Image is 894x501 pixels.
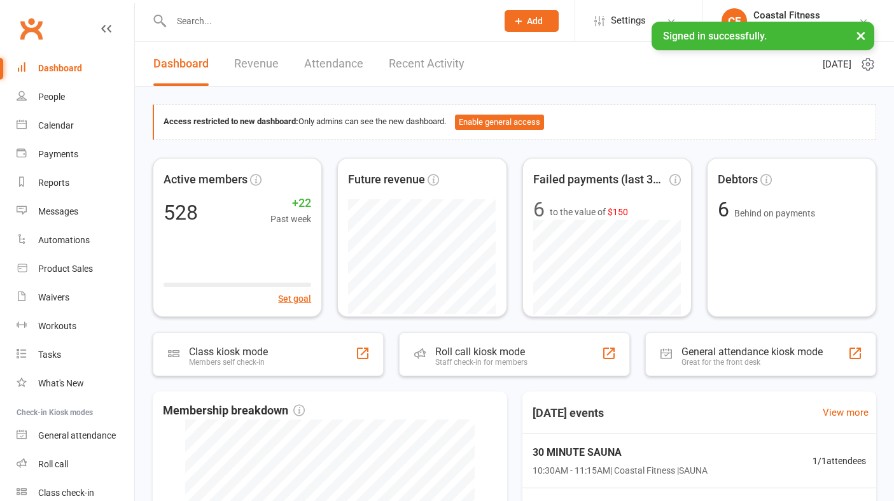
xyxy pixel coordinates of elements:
[348,171,425,189] span: Future revenue
[38,378,84,388] div: What's New
[611,6,646,35] span: Settings
[38,292,69,302] div: Waivers
[15,13,47,45] a: Clubworx
[435,358,527,367] div: Staff check-in for members
[189,346,268,358] div: Class kiosk mode
[38,321,76,331] div: Workouts
[17,421,134,450] a: General attendance kiosk mode
[17,197,134,226] a: Messages
[753,10,858,21] div: Coastal Fitness
[38,459,68,469] div: Roll call
[389,42,464,86] a: Recent Activity
[17,226,134,255] a: Automations
[533,171,667,189] span: Failed payments (last 30d)
[505,10,559,32] button: Add
[718,171,758,189] span: Debtors
[681,358,823,367] div: Great for the front desk
[38,235,90,245] div: Automations
[17,83,134,111] a: People
[608,207,628,217] span: $150
[681,346,823,358] div: General attendance kiosk mode
[164,171,248,189] span: Active members
[38,488,94,498] div: Class check-in
[167,12,488,30] input: Search...
[153,42,209,86] a: Dashboard
[849,22,872,49] button: ×
[17,54,134,83] a: Dashboard
[17,169,134,197] a: Reports
[455,115,544,130] button: Enable general access
[38,178,69,188] div: Reports
[270,194,311,213] span: +22
[527,16,543,26] span: Add
[823,405,869,420] a: View more
[718,197,734,222] span: 6
[533,444,708,461] span: 30 MINUTE SAUNA
[17,312,134,341] a: Workouts
[38,92,65,102] div: People
[533,463,708,477] span: 10:30AM - 11:15AM | Coastal Fitness | SAUNA
[38,349,61,360] div: Tasks
[17,341,134,369] a: Tasks
[17,140,134,169] a: Payments
[435,346,527,358] div: Roll call kiosk mode
[17,369,134,398] a: What's New
[823,57,851,72] span: [DATE]
[164,115,866,130] div: Only admins can see the new dashboard.
[533,199,545,220] div: 6
[17,255,134,283] a: Product Sales
[189,358,268,367] div: Members self check-in
[813,454,866,468] span: 1 / 1 attendees
[38,206,78,216] div: Messages
[38,264,93,274] div: Product Sales
[234,42,279,86] a: Revenue
[38,430,116,441] div: General attendance
[722,8,747,34] div: CF
[17,111,134,140] a: Calendar
[164,116,298,126] strong: Access restricted to new dashboard:
[163,402,305,420] span: Membership breakdown
[38,149,78,159] div: Payments
[17,283,134,312] a: Waivers
[164,202,198,223] div: 528
[753,21,858,32] div: Coastal Fitness Movement
[278,292,311,306] button: Set goal
[304,42,363,86] a: Attendance
[522,402,614,425] h3: [DATE] events
[17,450,134,479] a: Roll call
[734,208,815,218] span: Behind on payments
[38,63,82,73] div: Dashboard
[270,212,311,226] span: Past week
[38,120,74,131] div: Calendar
[663,30,767,42] span: Signed in successfully.
[550,205,628,219] span: to the value of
